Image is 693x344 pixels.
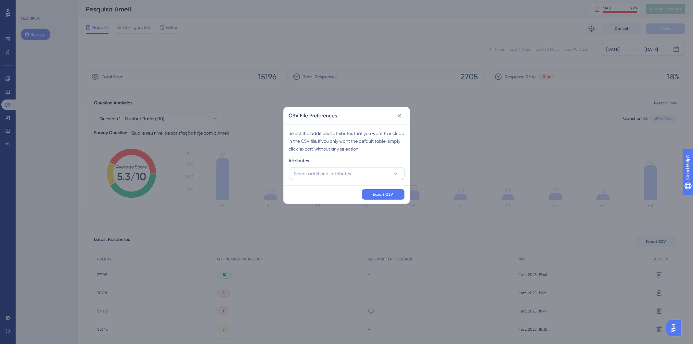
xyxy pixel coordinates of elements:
[289,157,309,165] span: Attributes
[666,318,685,338] iframe: UserGuiding AI Assistant Launcher
[289,112,337,120] h2: CSV File Preferences
[373,192,393,197] span: Export CSV
[289,129,404,153] div: Select the additional attributes that you want to include in the CSV file. If you only want the d...
[294,170,351,178] span: Select additional attributes
[15,2,41,9] span: Need Help?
